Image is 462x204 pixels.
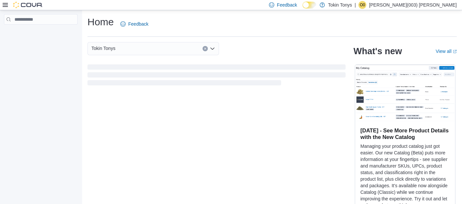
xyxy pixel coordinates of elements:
img: Cova [13,2,43,8]
a: View allExternal link [436,49,457,54]
p: | [355,1,356,9]
span: Tokin Tonys [91,44,115,52]
svg: External link [453,50,457,54]
p: [PERSON_NAME](003) [PERSON_NAME] [369,1,457,9]
h3: [DATE] - See More Product Details with the New Catalog [360,127,450,140]
span: Feedback [128,21,148,27]
a: Feedback [118,17,151,31]
p: Tokin Tonys [328,1,352,9]
button: Open list of options [210,46,215,51]
h1: Home [87,15,114,29]
input: Dark Mode [303,2,316,9]
span: O0 [360,1,365,9]
h2: What's new [353,46,402,57]
button: Clear input [203,46,208,51]
span: Loading [87,66,346,87]
div: Omar(003) Nunez [358,1,366,9]
span: Feedback [277,2,297,8]
nav: Complex example [4,26,78,42]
